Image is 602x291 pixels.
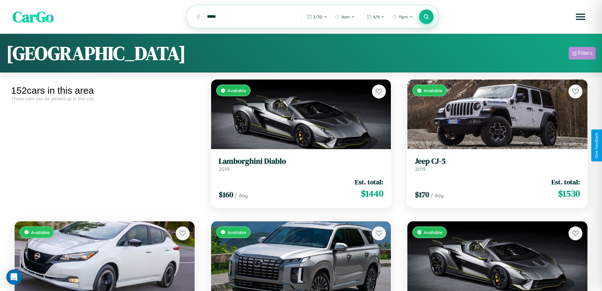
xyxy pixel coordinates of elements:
[373,14,380,19] span: 4 / 8
[551,177,580,187] span: Est. total:
[594,133,599,158] div: Give Feedback
[430,192,444,199] span: / day
[572,8,589,26] button: Open menu
[415,157,580,172] a: Jeep CJ-52019
[219,166,229,172] span: 2019
[332,12,358,22] button: 9am
[355,177,383,187] span: Est. total:
[389,12,416,22] button: 11pm
[415,166,426,172] span: 2019
[219,157,384,172] a: Lamborghini Diablo2019
[398,14,408,19] span: 11pm
[415,189,429,200] span: $ 170
[228,88,246,93] span: Available
[228,230,246,235] span: Available
[578,50,593,56] div: Filters
[11,96,198,101] div: These cars can be picked up in this city.
[219,189,233,200] span: $ 160
[234,192,248,199] span: / day
[313,14,322,19] span: 3 / 30
[363,12,388,22] button: 4/8
[415,157,580,166] h3: Jeep CJ-5
[31,230,50,235] span: Available
[11,85,198,96] div: 152 cars in this area
[219,157,384,166] h3: Lamborghini Diablo
[361,187,383,200] span: $ 1440
[424,88,442,93] span: Available
[424,230,442,235] span: Available
[304,12,331,22] button: 3/30
[6,269,21,285] div: Open Intercom Messenger
[13,6,54,27] span: CarGo
[569,47,596,60] button: Filters
[6,40,186,66] h1: [GEOGRAPHIC_DATA]
[341,14,350,19] span: 9am
[558,187,580,200] span: $ 1530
